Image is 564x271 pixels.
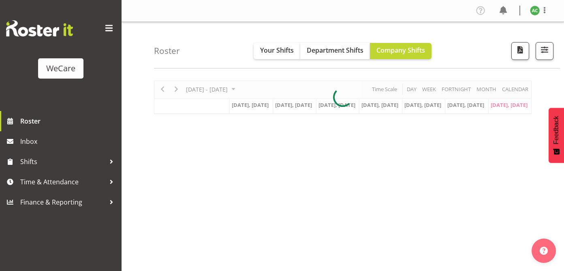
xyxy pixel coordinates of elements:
[20,196,105,208] span: Finance & Reporting
[20,135,117,147] span: Inbox
[20,156,105,168] span: Shifts
[260,46,294,55] span: Your Shifts
[46,62,75,75] div: WeCare
[376,46,425,55] span: Company Shifts
[549,108,564,163] button: Feedback - Show survey
[20,176,105,188] span: Time & Attendance
[307,46,363,55] span: Department Shifts
[511,42,529,60] button: Download a PDF of the roster according to the set date range.
[553,116,560,144] span: Feedback
[20,115,117,127] span: Roster
[536,42,553,60] button: Filter Shifts
[530,6,540,15] img: andrew-casburn10457.jpg
[154,46,180,55] h4: Roster
[300,43,370,59] button: Department Shifts
[540,247,548,255] img: help-xxl-2.png
[6,20,73,36] img: Rosterit website logo
[370,43,432,59] button: Company Shifts
[254,43,300,59] button: Your Shifts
